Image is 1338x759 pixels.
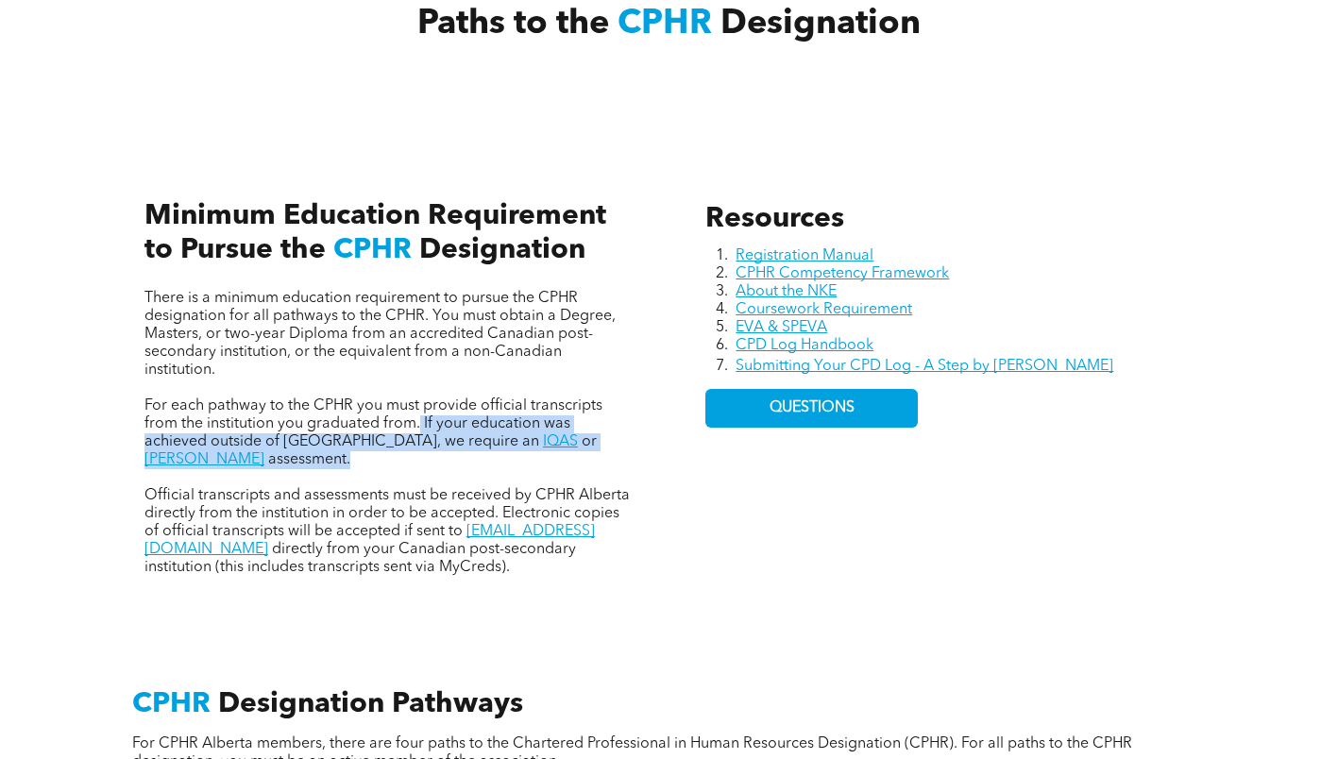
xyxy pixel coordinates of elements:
[705,205,844,233] span: Resources
[144,398,602,449] span: For each pathway to the CPHR you must provide official transcripts from the institution you gradu...
[720,8,921,42] span: Designation
[736,359,1113,374] a: Submitting Your CPD Log - A Step by [PERSON_NAME]
[736,320,827,335] a: EVA & SPEVA
[132,690,211,718] span: CPHR
[144,542,576,575] span: directly from your Canadian post-secondary institution (this includes transcripts sent via MyCreds).
[736,266,949,281] a: CPHR Competency Framework
[218,690,523,718] span: Designation Pathways
[144,202,606,264] span: Minimum Education Requirement to Pursue the
[543,434,578,449] a: IQAS
[144,452,264,467] a: [PERSON_NAME]
[618,8,712,42] span: CPHR
[144,524,595,557] a: [EMAIL_ADDRESS][DOMAIN_NAME]
[736,302,912,317] a: Coursework Requirement
[144,291,616,378] span: There is a minimum education requirement to pursue the CPHR designation for all pathways to the C...
[736,284,837,299] a: About the NKE
[417,8,609,42] span: Paths to the
[705,389,918,428] a: QUESTIONS
[736,338,873,353] a: CPD Log Handbook
[268,452,350,467] span: assessment.
[582,434,597,449] span: or
[736,248,873,263] a: Registration Manual
[333,236,412,264] span: CPHR
[770,399,855,417] span: QUESTIONS
[144,488,630,539] span: Official transcripts and assessments must be received by CPHR Alberta directly from the instituti...
[419,236,585,264] span: Designation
